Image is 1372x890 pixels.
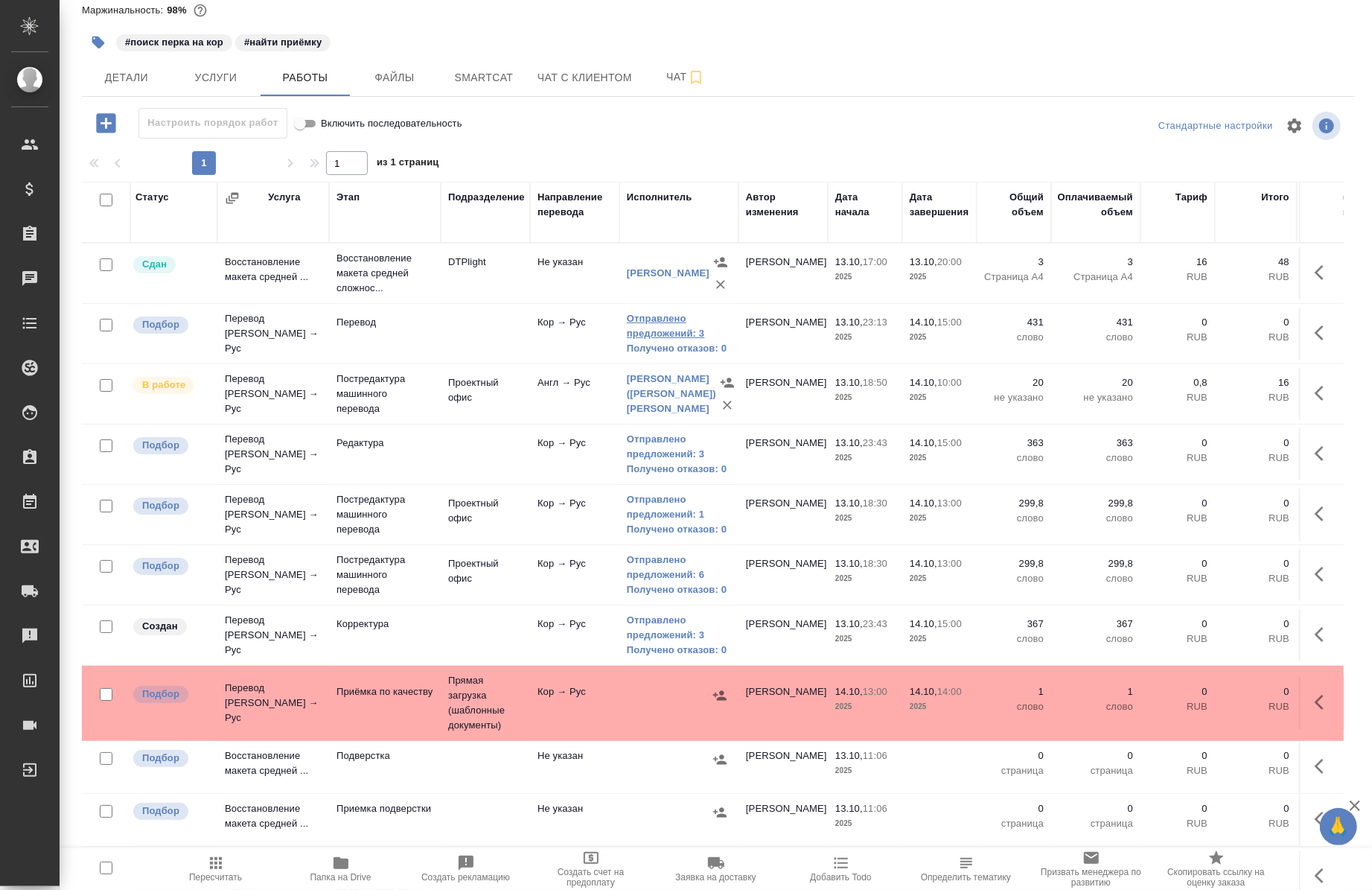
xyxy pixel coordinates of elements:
[984,390,1044,405] p: не указано
[984,699,1044,714] p: слово
[336,748,433,763] p: Подверстка
[627,613,731,643] a: Отправлено предложений: 3
[984,270,1044,285] p: Страница А4
[984,436,1044,451] p: 363
[984,632,1044,646] p: слово
[217,741,329,793] td: Восстановление макета средней ...
[1148,617,1207,632] p: 0
[627,522,731,537] a: Получено отказов: 0
[132,496,210,516] div: Можно подбирать исполнителей
[738,609,828,661] td: [PERSON_NAME]
[835,750,863,761] p: 13.10,
[1222,451,1289,465] p: RUB
[336,801,433,816] p: Приемка подверстки
[234,35,332,48] span: найти приёмку
[1155,115,1277,138] div: split button
[835,498,863,509] p: 13.10,
[863,803,887,814] p: 11:06
[716,394,738,416] button: Удалить
[1148,699,1207,714] p: RUB
[984,763,1044,778] p: страница
[1038,867,1145,888] span: Призвать менеджера по развитию
[738,489,828,541] td: [PERSON_NAME]
[537,69,632,87] span: Чат с клиентом
[984,496,1044,511] p: 299,8
[1058,190,1133,220] div: Оплачиваемый объем
[1148,571,1207,586] p: RUB
[1148,684,1207,699] p: 0
[835,437,863,448] p: 13.10,
[1148,451,1207,465] p: RUB
[904,848,1029,890] button: Определить тематику
[537,190,612,220] div: Направление перевода
[835,618,863,629] p: 13.10,
[937,686,962,697] p: 14:00
[1148,801,1207,816] p: 0
[1262,190,1289,205] div: Итого
[1222,375,1289,390] p: 16
[1148,390,1207,405] p: RUB
[1148,330,1207,345] p: RUB
[984,511,1044,526] p: слово
[835,699,895,714] p: 2025
[132,556,210,576] div: Можно подбирать исполнителей
[627,190,692,205] div: Исполнитель
[1222,255,1289,270] p: 48
[1222,763,1289,778] p: RUB
[1222,270,1289,285] p: RUB
[530,609,619,661] td: Кор → Рус
[910,377,937,388] p: 14.10,
[835,330,895,345] p: 2025
[530,308,619,360] td: Кор → Рус
[1222,684,1289,699] p: 0
[1326,811,1351,842] span: 🙏
[142,438,179,453] p: Подбор
[1222,330,1289,345] p: RUB
[984,375,1044,390] p: 20
[217,485,329,544] td: Перевод [PERSON_NAME] → Рус
[321,116,462,131] span: Включить последовательность
[1222,699,1289,714] p: RUB
[910,270,969,285] p: 2025
[217,247,329,299] td: Восстановление макета средней ...
[310,872,371,883] span: Папка на Drive
[336,251,433,296] p: Восстановление макета средней сложнос...
[863,437,887,448] p: 23:43
[863,377,887,388] p: 18:50
[1148,270,1207,285] p: RUB
[835,571,895,586] p: 2025
[82,26,115,59] button: Добавить тэг
[1029,848,1154,890] button: Призвать менеджера по развитию
[835,390,895,405] p: 2025
[217,545,329,605] td: Перевод [PERSON_NAME] → Рус
[835,190,895,220] div: Дата начала
[984,556,1044,571] p: 299,8
[984,315,1044,330] p: 431
[142,804,179,819] p: Подбор
[180,69,252,87] span: Услуги
[1222,315,1289,330] p: 0
[738,677,828,729] td: [PERSON_NAME]
[910,390,969,405] p: 2025
[910,618,937,629] p: 14.10,
[738,308,828,360] td: [PERSON_NAME]
[1306,748,1341,784] button: Здесь прячутся важные кнопки
[627,341,731,356] a: Получено отказов: 0
[1059,763,1133,778] p: страница
[1306,556,1341,592] button: Здесь прячутся важные кнопки
[1222,748,1289,763] p: 0
[627,462,731,477] a: Получено отказов: 0
[530,741,619,793] td: Не указан
[1059,617,1133,632] p: 367
[984,801,1044,816] p: 0
[910,451,969,465] p: 2025
[82,4,167,16] p: Маржинальность:
[132,436,210,456] div: Можно подбирать исполнителей
[115,35,234,48] span: поиск перка на кор
[627,582,731,597] a: Получено отказов: 0
[1306,255,1341,290] button: Здесь прячутся важные кнопки
[217,364,329,424] td: Перевод [PERSON_NAME] → Рус
[132,801,210,821] div: Можно подбирать исполнителей
[1059,390,1133,405] p: не указано
[863,558,887,569] p: 18:30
